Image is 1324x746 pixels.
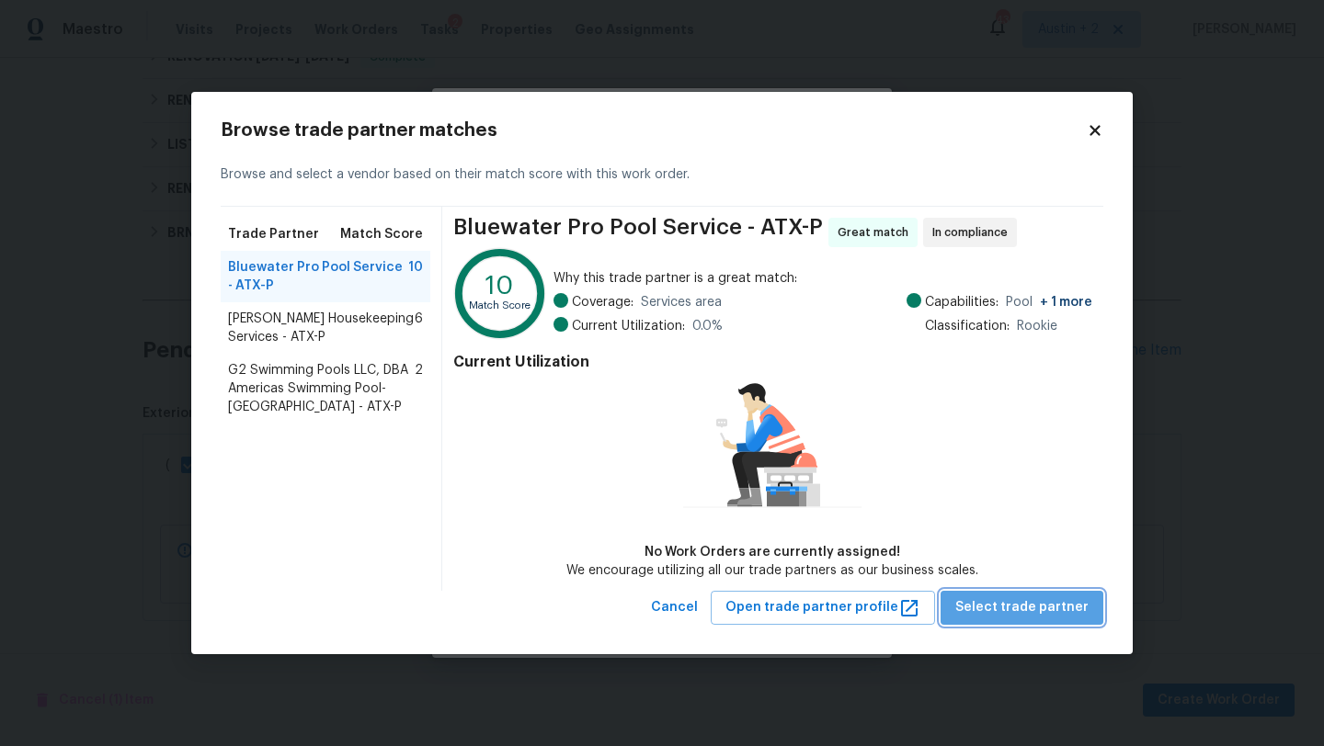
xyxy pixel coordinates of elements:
[221,121,1087,140] h2: Browse trade partner matches
[925,293,999,311] span: Capabilities:
[415,310,423,346] span: 6
[932,223,1015,242] span: In compliance
[644,591,705,625] button: Cancel
[572,317,685,335] span: Current Utilization:
[711,591,935,625] button: Open trade partner profile
[955,596,1089,619] span: Select trade partner
[566,543,978,561] div: No Work Orders are currently assigned!
[838,223,916,242] span: Great match
[692,317,723,335] span: 0.0 %
[415,361,423,416] span: 2
[1006,293,1092,311] span: Pool
[925,317,1010,335] span: Classification:
[469,301,531,311] text: Match Score
[554,269,1092,288] span: Why this trade partner is a great match:
[651,596,698,619] span: Cancel
[408,258,423,295] span: 10
[941,591,1103,625] button: Select trade partner
[228,225,319,243] span: Trade Partner
[572,293,633,311] span: Coverage:
[453,218,823,247] span: Bluewater Pro Pool Service - ATX-P
[228,310,415,346] span: [PERSON_NAME] Housekeeping Services - ATX-P
[221,143,1103,207] div: Browse and select a vendor based on their match score with this work order.
[1040,296,1092,309] span: + 1 more
[641,293,722,311] span: Services area
[1017,317,1057,335] span: Rookie
[340,225,423,243] span: Match Score
[453,353,1092,371] h4: Current Utilization
[725,596,920,619] span: Open trade partner profile
[228,361,415,416] span: G2 Swimming Pools LLC, DBA Americas Swimming Pool-[GEOGRAPHIC_DATA] - ATX-P
[228,258,408,295] span: Bluewater Pro Pool Service - ATX-P
[566,561,978,580] div: We encourage utilizing all our trade partners as our business scales.
[485,273,514,299] text: 10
